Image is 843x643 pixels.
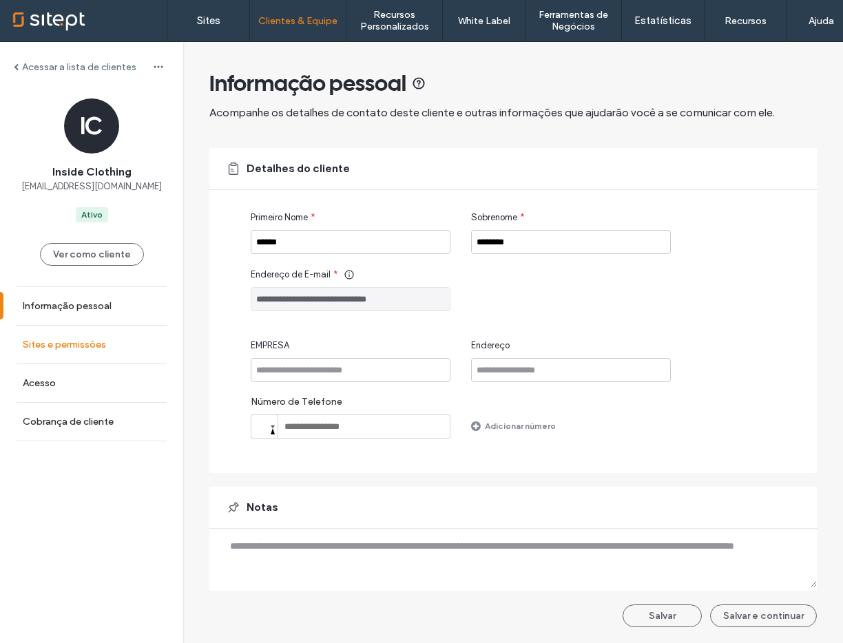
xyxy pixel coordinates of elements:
span: EMPRESA [251,339,289,352]
label: Recursos [725,15,767,27]
label: Acessar a lista de clientes [22,61,136,73]
label: Cobrança de cliente [23,416,114,428]
input: EMPRESA [251,358,450,382]
label: Adicionar número [485,414,556,438]
span: Inside Clothing [52,165,132,180]
label: Estatísticas [634,14,691,27]
input: Endereço [471,358,671,382]
label: Ajuda [809,15,834,27]
span: Notas [247,500,278,515]
label: Acesso [23,377,56,389]
label: Sites [197,14,220,27]
button: Salvar [623,604,702,627]
span: Endereço [471,339,510,352]
label: White Label [458,15,510,27]
span: Acompanhe os detalhes de contato deste cliente e outras informações que ajudarão você a se comuni... [209,106,775,119]
label: Sites e permissões [23,339,106,350]
span: Endereço de E-mail [251,268,331,282]
label: Número de Telefone [251,396,450,414]
input: Primeiro Nome [251,230,450,254]
span: Ajuda [31,10,66,22]
span: [EMAIL_ADDRESS][DOMAIN_NAME] [21,180,162,193]
button: Salvar e continuar [710,604,817,627]
label: Recursos Personalizados [346,9,442,32]
span: Detalhes do cliente [247,161,350,176]
label: Clientes & Equipe [258,15,337,27]
span: Primeiro Nome [251,211,308,224]
button: Ver como cliente [40,243,144,266]
span: Sobrenome [471,211,517,224]
label: Ferramentas de Negócios [525,9,621,32]
input: Sobrenome [471,230,671,254]
input: Endereço de E-mail [251,287,450,311]
span: Informação pessoal [209,70,406,97]
div: Ativo [81,209,103,221]
label: Informação pessoal [23,300,112,312]
div: IC [64,98,119,154]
